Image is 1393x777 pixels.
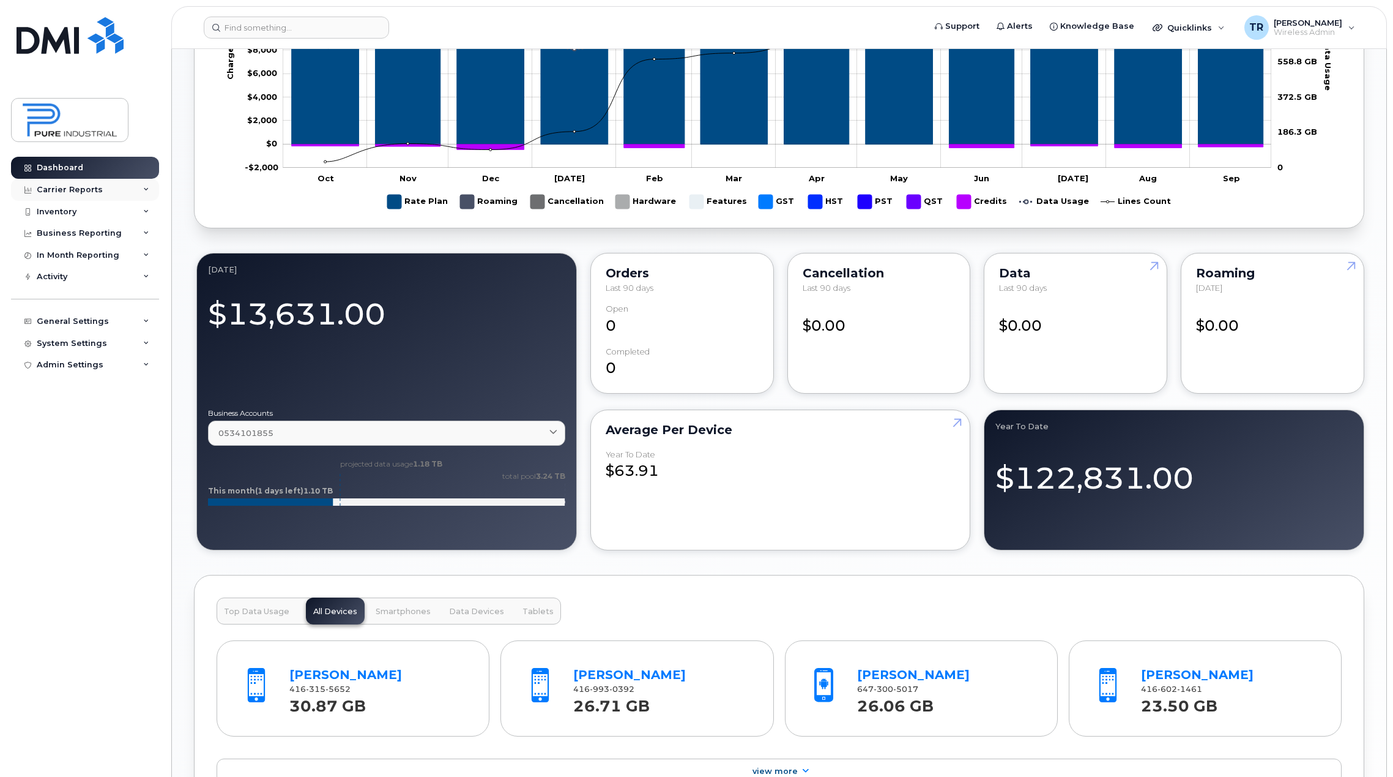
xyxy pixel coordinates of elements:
[803,268,956,278] div: Cancellation
[449,607,504,617] span: Data Devices
[890,173,908,183] tspan: May
[208,486,255,495] tspan: This month
[247,92,277,102] g: $0
[225,42,235,80] tspan: Charges
[1060,20,1134,32] span: Knowledge Base
[752,767,798,776] span: View More
[1007,20,1033,32] span: Alerts
[247,92,277,102] tspan: $4,000
[413,459,442,468] tspan: 1.18 TB
[325,685,351,694] span: 5652
[988,14,1041,39] a: Alerts
[606,425,956,435] div: Average per Device
[857,690,934,715] strong: 26.06 GB
[1274,18,1342,28] span: [PERSON_NAME]
[974,173,989,183] tspan: Jun
[245,162,278,172] tspan: -$2,000
[530,190,604,214] g: Cancellation
[1277,127,1317,137] tspan: 186.3 GB
[399,173,417,183] tspan: Nov
[573,685,634,694] span: 416
[606,268,759,278] div: Orders
[606,304,628,313] div: Open
[247,115,277,125] g: $0
[999,268,1152,278] div: Data
[945,20,979,32] span: Support
[1277,92,1317,102] tspan: 372.5 GB
[522,607,554,617] span: Tablets
[803,304,956,336] div: $0.00
[340,459,442,468] text: projected data usage
[289,690,366,715] strong: 30.87 GB
[255,486,303,495] tspan: (1 days left)
[606,450,956,482] div: $63.91
[808,173,825,183] tspan: Apr
[1019,190,1089,214] g: Data Usage
[874,685,893,694] span: 300
[247,68,277,78] tspan: $6,000
[224,607,289,617] span: Top Data Usage
[808,190,845,214] g: HST
[482,173,500,183] tspan: Dec
[857,685,918,694] span: 647
[590,685,609,694] span: 993
[204,17,389,39] input: Find something...
[759,190,796,214] g: GST
[1249,20,1263,35] span: TR
[893,685,918,694] span: 5017
[306,685,325,694] span: 315
[1277,162,1283,172] tspan: 0
[387,190,1171,214] g: Legend
[1274,28,1342,37] span: Wireless Admin
[318,173,334,183] tspan: Oct
[573,690,650,715] strong: 26.71 GB
[999,283,1047,293] span: Last 90 days
[208,421,565,446] a: 0534101855
[217,598,297,625] button: Top Data Usage
[609,685,634,694] span: 0392
[1058,173,1088,183] tspan: [DATE]
[606,304,759,336] div: 0
[247,115,277,125] tspan: $2,000
[387,190,448,214] g: Rate Plan
[208,410,565,417] label: Business Accounts
[606,347,759,379] div: 0
[999,304,1152,336] div: $0.00
[1277,56,1317,66] tspan: 558.8 GB
[536,471,565,481] tspan: 3.24 TB
[208,265,565,274] div: September 2025
[573,667,686,682] a: [PERSON_NAME]
[502,471,565,481] text: total pool
[554,173,585,183] tspan: [DATE]
[266,138,277,148] tspan: $0
[606,347,650,356] div: completed
[907,190,945,214] g: QST
[1196,304,1349,336] div: $0.00
[368,598,438,625] button: Smartphones
[247,45,277,54] tspan: $8,000
[726,173,742,183] tspan: Mar
[289,685,351,694] span: 416
[442,598,511,625] button: Data Devices
[857,667,970,682] a: [PERSON_NAME]
[606,283,653,293] span: Last 90 days
[376,607,431,617] span: Smartphones
[995,446,1353,500] div: $122,831.00
[858,190,894,214] g: PST
[1141,685,1202,694] span: 416
[247,68,277,78] g: $0
[803,283,850,293] span: Last 90 days
[1157,685,1177,694] span: 602
[1141,667,1254,682] a: [PERSON_NAME]
[303,486,333,495] tspan: 1.10 TB
[646,173,663,183] tspan: Feb
[926,14,988,39] a: Support
[689,190,747,214] g: Features
[460,190,518,214] g: Roaming
[1041,14,1143,39] a: Knowledge Base
[1177,685,1202,694] span: 1461
[1139,173,1157,183] tspan: Aug
[615,190,677,214] g: Hardware
[995,421,1353,431] div: Year to Date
